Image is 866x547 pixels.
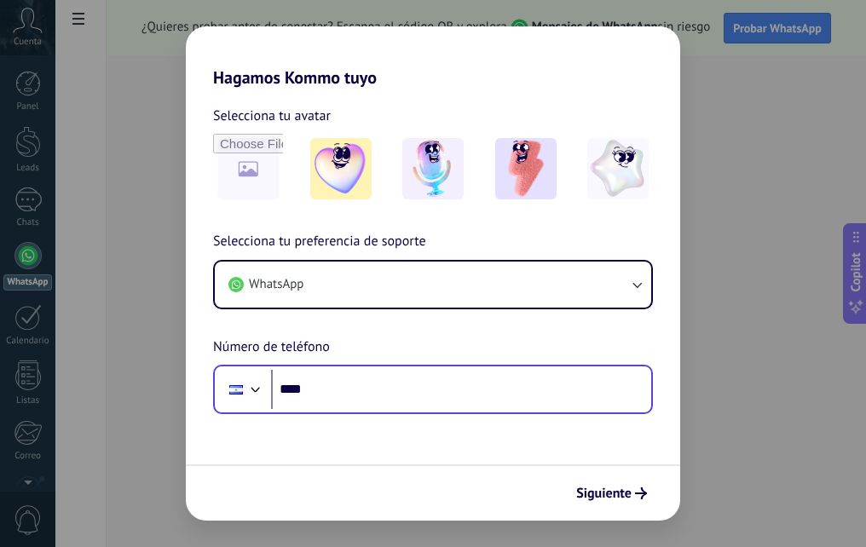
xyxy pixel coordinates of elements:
[576,487,632,499] span: Siguiente
[569,479,655,508] button: Siguiente
[249,276,303,293] span: WhatsApp
[186,26,680,88] h2: Hagamos Kommo tuyo
[495,138,557,199] img: -3.jpeg
[215,262,651,308] button: WhatsApp
[213,105,331,127] span: Selecciona tu avatar
[587,138,649,199] img: -4.jpeg
[213,231,426,253] span: Selecciona tu preferencia de soporte
[310,138,372,199] img: -1.jpeg
[220,371,252,407] div: El Salvador: + 503
[402,138,464,199] img: -2.jpeg
[213,337,330,359] span: Número de teléfono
